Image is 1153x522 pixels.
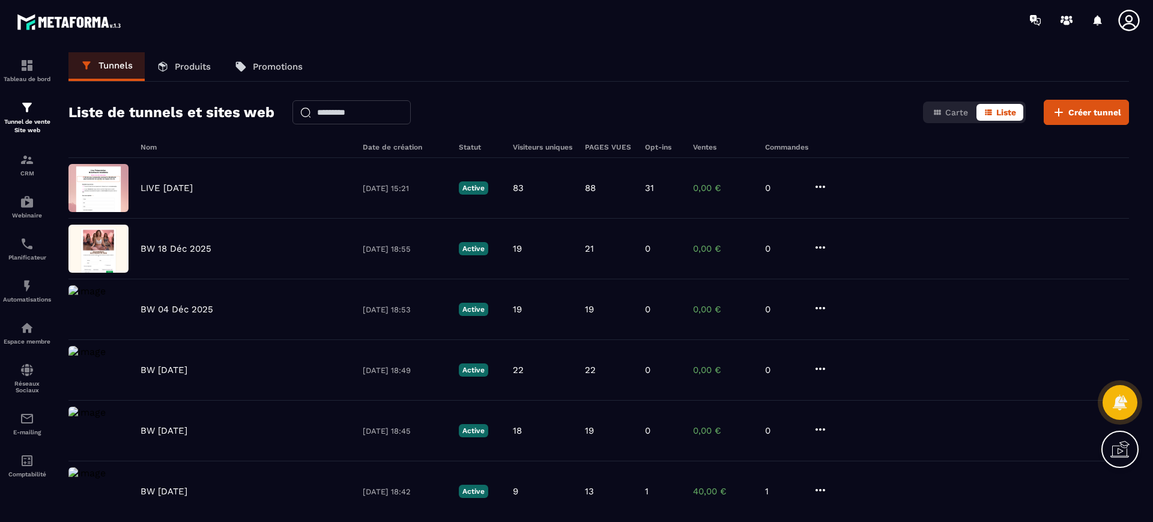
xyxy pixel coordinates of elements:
[20,237,34,251] img: scheduler
[693,143,753,151] h6: Ventes
[459,143,501,151] h6: Statut
[765,486,801,497] p: 1
[976,104,1023,121] button: Liste
[3,228,51,270] a: schedulerschedulerPlanificateur
[693,243,753,254] p: 0,00 €
[363,244,447,253] p: [DATE] 18:55
[585,486,594,497] p: 13
[20,454,34,468] img: accountant
[20,58,34,73] img: formation
[141,243,211,254] p: BW 18 Déc 2025
[3,296,51,303] p: Automatisations
[459,363,488,377] p: Active
[20,195,34,209] img: automations
[1068,106,1121,118] span: Créer tunnel
[996,108,1016,117] span: Liste
[98,60,133,71] p: Tunnels
[68,52,145,81] a: Tunnels
[141,486,187,497] p: BW [DATE]
[141,304,213,315] p: BW 04 Déc 2025
[765,183,801,193] p: 0
[363,305,447,314] p: [DATE] 18:53
[3,354,51,402] a: social-networksocial-networkRéseaux Sociaux
[20,100,34,115] img: formation
[3,170,51,177] p: CRM
[693,183,753,193] p: 0,00 €
[585,365,596,375] p: 22
[3,312,51,354] a: automationsautomationsEspace membre
[141,365,187,375] p: BW [DATE]
[945,108,968,117] span: Carte
[513,365,524,375] p: 22
[513,143,573,151] h6: Visiteurs uniques
[693,425,753,436] p: 0,00 €
[20,321,34,335] img: automations
[3,471,51,478] p: Comptabilité
[693,365,753,375] p: 0,00 €
[3,445,51,487] a: accountantaccountantComptabilité
[363,143,447,151] h6: Date de création
[1044,100,1129,125] button: Créer tunnel
[363,426,447,436] p: [DATE] 18:45
[585,143,633,151] h6: PAGES VUES
[363,487,447,496] p: [DATE] 18:42
[145,52,223,81] a: Produits
[3,212,51,219] p: Webinaire
[20,363,34,377] img: social-network
[585,183,596,193] p: 88
[765,425,801,436] p: 0
[765,243,801,254] p: 0
[459,424,488,437] p: Active
[141,425,187,436] p: BW [DATE]
[585,304,594,315] p: 19
[585,243,594,254] p: 21
[363,184,447,193] p: [DATE] 15:21
[585,425,594,436] p: 19
[645,425,650,436] p: 0
[3,429,51,436] p: E-mailing
[925,104,975,121] button: Carte
[3,402,51,445] a: emailemailE-mailing
[645,365,650,375] p: 0
[3,380,51,393] p: Réseaux Sociaux
[765,365,801,375] p: 0
[645,143,681,151] h6: Opt-ins
[645,243,650,254] p: 0
[645,304,650,315] p: 0
[3,91,51,144] a: formationformationTunnel de vente Site web
[68,225,129,273] img: image
[513,183,524,193] p: 83
[459,303,488,316] p: Active
[513,425,522,436] p: 18
[20,411,34,426] img: email
[513,486,518,497] p: 9
[363,366,447,375] p: [DATE] 18:49
[141,143,351,151] h6: Nom
[3,186,51,228] a: automationsautomationsWebinaire
[3,76,51,82] p: Tableau de bord
[513,243,522,254] p: 19
[459,242,488,255] p: Active
[459,485,488,498] p: Active
[513,304,522,315] p: 19
[459,181,488,195] p: Active
[141,183,193,193] p: LIVE [DATE]
[3,254,51,261] p: Planificateur
[3,49,51,91] a: formationformationTableau de bord
[765,304,801,315] p: 0
[645,183,654,193] p: 31
[3,118,51,135] p: Tunnel de vente Site web
[765,143,808,151] h6: Commandes
[223,52,315,81] a: Promotions
[3,144,51,186] a: formationformationCRM
[20,279,34,293] img: automations
[645,486,649,497] p: 1
[68,346,106,357] img: image
[3,270,51,312] a: automationsautomationsAutomatisations
[17,11,125,33] img: logo
[68,100,274,124] h2: Liste de tunnels et sites web
[68,407,106,418] img: image
[175,61,211,72] p: Produits
[3,338,51,345] p: Espace membre
[20,153,34,167] img: formation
